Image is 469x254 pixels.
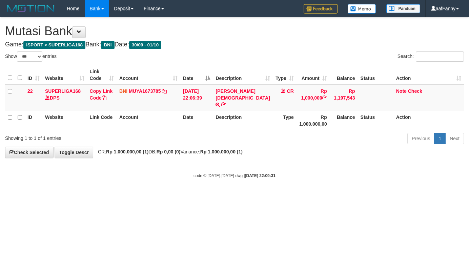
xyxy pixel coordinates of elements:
[245,173,276,178] strong: [DATE] 22:09:31
[42,111,87,130] th: Website
[434,133,446,144] a: 1
[297,111,330,130] th: Rp 1.000.000,00
[273,111,297,130] th: Type
[129,88,161,94] a: MUYA1673785
[408,88,422,94] a: Check
[5,147,54,158] a: Check Selected
[95,149,243,154] span: CR: DB: Variance:
[322,95,327,101] a: Copy Rp 1,000,000 to clipboard
[330,65,358,85] th: Balance
[386,4,420,13] img: panduan.png
[90,88,113,101] a: Copy Link Code
[273,65,297,85] th: Type: activate to sort column ascending
[106,149,148,154] strong: Rp 1.000.000,00 (1)
[25,65,42,85] th: ID: activate to sort column ascending
[397,51,464,62] label: Search:
[216,88,270,101] a: [PERSON_NAME][DEMOGRAPHIC_DATA]
[180,85,213,111] td: [DATE] 22:06:39
[445,133,464,144] a: Next
[5,51,57,62] label: Show entries
[17,51,42,62] select: Showentries
[55,147,93,158] a: Toggle Descr
[101,41,114,49] span: BNI
[162,88,167,94] a: Copy MUYA1673785 to clipboard
[407,133,434,144] a: Previous
[213,65,272,85] th: Description: activate to sort column ascending
[5,3,57,14] img: MOTION_logo.png
[396,88,407,94] a: Note
[45,88,81,94] a: SUPERLIGA168
[358,111,393,130] th: Status
[157,149,181,154] strong: Rp 0,00 (0)
[393,65,464,85] th: Action: activate to sort column ascending
[25,111,42,130] th: ID
[5,24,464,38] h1: Mutasi Bank
[117,65,180,85] th: Account: activate to sort column ascending
[180,111,213,130] th: Date
[297,85,330,111] td: Rp 1,000,000
[87,65,117,85] th: Link Code: activate to sort column ascending
[42,85,87,111] td: DPS
[87,111,117,130] th: Link Code
[416,51,464,62] input: Search:
[129,41,162,49] span: 30/09 - 01/10
[5,132,190,142] div: Showing 1 to 1 of 1 entries
[119,88,127,94] span: BNI
[200,149,243,154] strong: Rp 1.000.000,00 (1)
[180,65,213,85] th: Date: activate to sort column descending
[23,41,85,49] span: ISPORT > SUPERLIGA168
[193,173,276,178] small: code © [DATE]-[DATE] dwg |
[117,111,180,130] th: Account
[297,65,330,85] th: Amount: activate to sort column ascending
[393,111,464,130] th: Action
[304,4,338,14] img: Feedback.jpg
[213,111,272,130] th: Description
[348,4,376,14] img: Button%20Memo.svg
[330,111,358,130] th: Balance
[5,41,464,48] h4: Game: Bank: Date:
[358,65,393,85] th: Status
[221,102,226,107] a: Copy PERI RAMADI to clipboard
[42,65,87,85] th: Website: activate to sort column ascending
[287,88,294,94] span: CR
[330,85,358,111] td: Rp 1,197,543
[27,88,33,94] span: 22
